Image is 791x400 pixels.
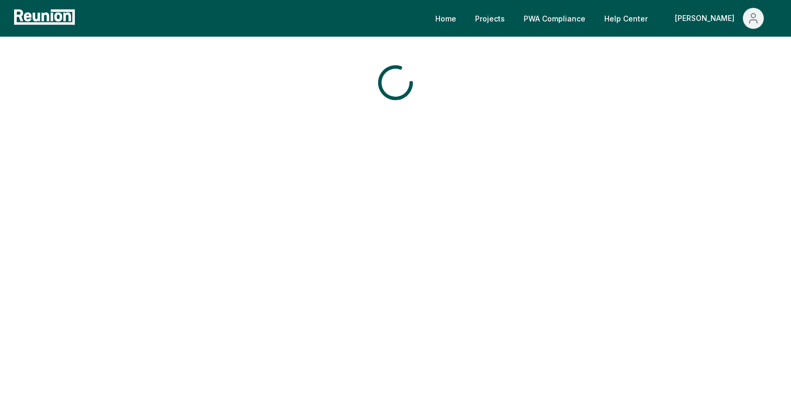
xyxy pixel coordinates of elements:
[467,8,513,29] a: Projects
[427,8,781,29] nav: Main
[515,8,594,29] a: PWA Compliance
[596,8,656,29] a: Help Center
[675,8,739,29] div: [PERSON_NAME]
[666,8,772,29] button: [PERSON_NAME]
[427,8,465,29] a: Home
